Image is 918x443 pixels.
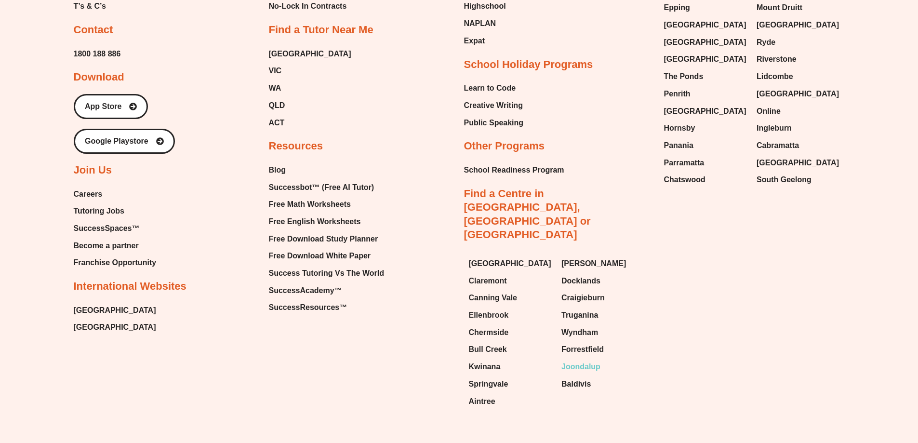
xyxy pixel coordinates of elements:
a: Public Speaking [464,116,524,130]
span: [GEOGRAPHIC_DATA] [757,156,839,170]
span: ACT [269,116,285,130]
a: Truganina [561,308,645,322]
span: Careers [74,187,103,201]
a: Learn to Code [464,81,524,95]
a: Wyndham [561,325,645,340]
a: Expat [464,34,510,48]
a: Penrith [664,87,747,101]
span: App Store [85,103,121,110]
a: SuccessAcademy™ [269,283,384,298]
span: Hornsby [664,121,695,135]
span: Riverstone [757,52,797,67]
span: Ellenbrook [469,308,509,322]
span: Creative Writing [464,98,523,113]
a: SuccessResources™ [269,300,384,315]
span: Free Download White Paper [269,249,371,263]
a: Forrestfield [561,342,645,357]
a: Ingleburn [757,121,840,135]
a: Craigieburn [561,291,645,305]
span: [GEOGRAPHIC_DATA] [664,35,746,50]
a: [GEOGRAPHIC_DATA] [664,18,747,32]
iframe: Chat Widget [870,397,918,443]
span: Blog [269,163,286,177]
span: Docklands [561,274,600,288]
a: Successbot™ (Free AI Tutor) [269,180,384,195]
a: Google Playstore [74,129,175,154]
a: App Store [74,94,148,119]
span: Online [757,104,781,119]
span: Cabramatta [757,138,799,153]
a: Canning Vale [469,291,552,305]
span: [GEOGRAPHIC_DATA] [757,87,839,101]
span: [GEOGRAPHIC_DATA] [757,18,839,32]
span: SuccessSpaces™ [74,221,140,236]
a: Franchise Opportunity [74,255,157,270]
a: Riverstone [757,52,840,67]
span: WA [269,81,281,95]
span: [GEOGRAPHIC_DATA] [664,18,746,32]
span: Google Playstore [85,137,148,145]
span: Forrestfield [561,342,604,357]
a: [GEOGRAPHIC_DATA] [664,35,747,50]
h2: Other Programs [464,139,545,153]
a: Careers [74,187,157,201]
a: Hornsby [664,121,747,135]
a: NAPLAN [464,16,510,31]
a: [GEOGRAPHIC_DATA] [757,18,840,32]
a: Lidcombe [757,69,840,84]
span: QLD [269,98,285,113]
a: Bull Creek [469,342,552,357]
a: Parramatta [664,156,747,170]
span: [PERSON_NAME] [561,256,626,271]
span: South Geelong [757,173,812,187]
h2: School Holiday Programs [464,58,593,72]
span: Successbot™ (Free AI Tutor) [269,180,374,195]
span: Ingleburn [757,121,792,135]
a: [GEOGRAPHIC_DATA] [664,52,747,67]
a: Success Tutoring Vs The World [269,266,384,281]
a: Docklands [561,274,645,288]
span: Chermside [469,325,509,340]
a: Creative Writing [464,98,524,113]
span: Free Download Study Planner [269,232,378,246]
h2: Download [74,70,124,84]
span: Epping [664,0,690,15]
a: Epping [664,0,747,15]
span: Free Math Worksheets [269,197,351,212]
a: QLD [269,98,351,113]
span: Chatswood [664,173,705,187]
h2: International Websites [74,280,186,294]
a: Baldivis [561,377,645,391]
span: SuccessAcademy™ [269,283,342,298]
span: Aintree [469,394,495,409]
span: Baldivis [561,377,591,391]
a: Claremont [469,274,552,288]
a: Springvale [469,377,552,391]
span: Learn to Code [464,81,516,95]
span: [GEOGRAPHIC_DATA] [269,47,351,61]
a: SuccessSpaces™ [74,221,157,236]
a: Free Download Study Planner [269,232,384,246]
a: Joondalup [561,360,645,374]
a: School Readiness Program [464,163,564,177]
a: [GEOGRAPHIC_DATA] [74,303,156,318]
a: Aintree [469,394,552,409]
span: [GEOGRAPHIC_DATA] [469,256,551,271]
span: Expat [464,34,485,48]
a: Ellenbrook [469,308,552,322]
a: Ryde [757,35,840,50]
a: Chatswood [664,173,747,187]
span: NAPLAN [464,16,496,31]
span: The Ponds [664,69,704,84]
a: [GEOGRAPHIC_DATA] [469,256,552,271]
a: WA [269,81,351,95]
a: Panania [664,138,747,153]
span: Tutoring Jobs [74,204,124,218]
span: VIC [269,64,282,78]
a: 1800 188 886 [74,47,121,61]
